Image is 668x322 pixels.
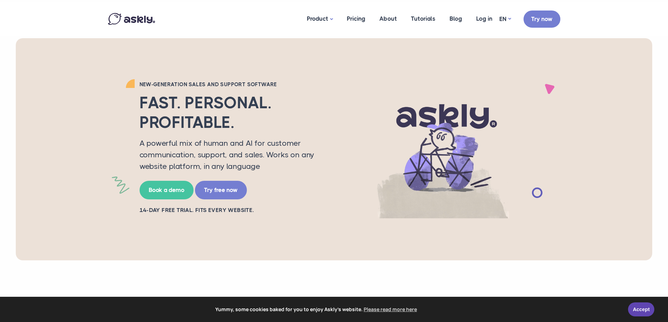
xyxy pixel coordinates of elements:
a: Try free now [195,181,247,199]
a: Product [300,2,340,36]
a: Log in [469,2,499,36]
a: EN [499,14,511,24]
a: learn more about cookies [363,304,418,315]
a: Book a demo [140,181,194,199]
img: Askly [108,13,155,25]
a: Accept [628,302,654,316]
a: Blog [443,2,469,36]
a: About [372,2,404,36]
p: A powerful mix of human and AI for customer communication, support, and sales. Works on any websi... [140,137,322,172]
a: Pricing [340,2,372,36]
span: Yummy, some cookies baked for you to enjoy Askly's website. [10,304,623,315]
a: Tutorials [404,2,443,36]
a: Try now [524,11,560,28]
h2: New-generation sales and support software [140,81,322,88]
h2: Fast. Personal. Profitable. [140,93,322,132]
img: AI multilingual chat [332,80,553,218]
h2: 14-day free trial. Fits every website. [140,206,322,214]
